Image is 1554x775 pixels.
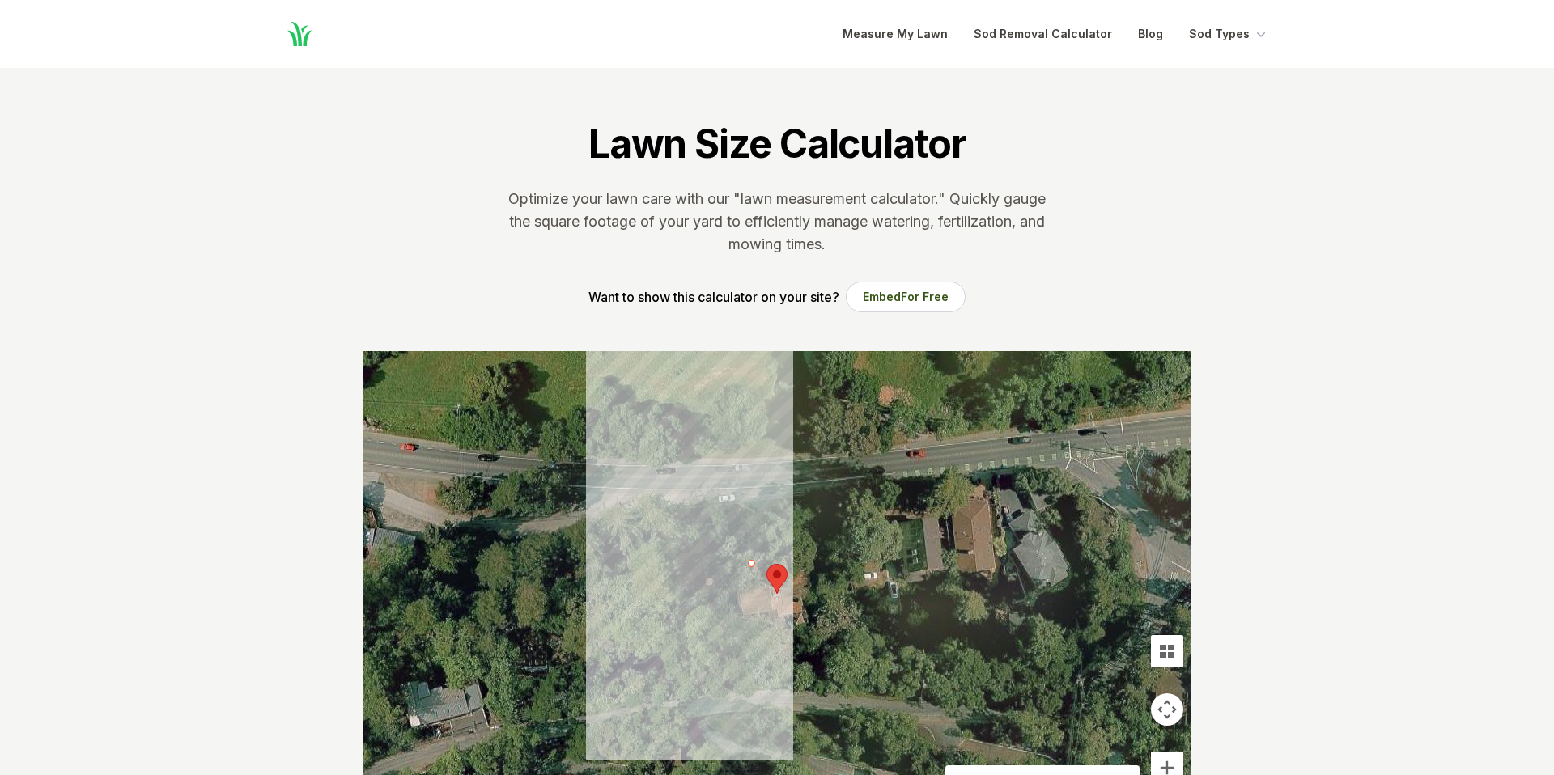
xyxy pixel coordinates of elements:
[901,290,949,303] span: For Free
[846,282,966,312] button: EmbedFor Free
[1189,24,1269,44] button: Sod Types
[974,24,1112,44] a: Sod Removal Calculator
[505,188,1049,256] p: Optimize your lawn care with our "lawn measurement calculator." Quickly gauge the square footage ...
[588,120,966,168] h1: Lawn Size Calculator
[1151,693,1183,726] button: Map camera controls
[843,24,948,44] a: Measure My Lawn
[1151,635,1183,667] button: Tilt map
[1138,24,1163,44] a: Blog
[588,287,839,307] p: Want to show this calculator on your site?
